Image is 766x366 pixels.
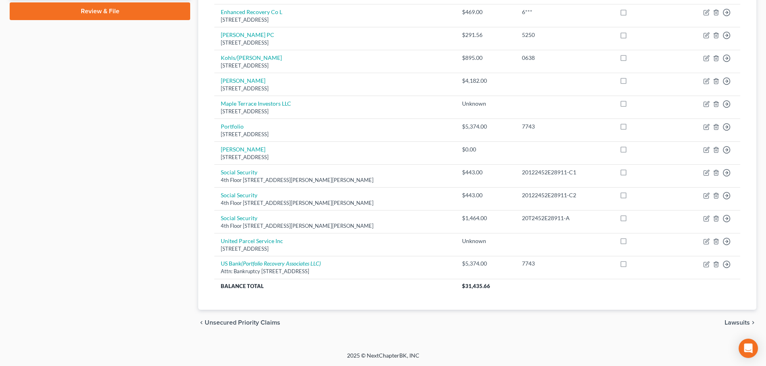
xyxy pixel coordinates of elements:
[221,108,449,115] div: [STREET_ADDRESS]
[221,260,321,267] a: US Bank(Portfolio Recovery Associates LLC)
[221,16,449,24] div: [STREET_ADDRESS]
[221,54,282,61] a: Kohls/[PERSON_NAME]
[221,199,449,207] div: 4th Floor [STREET_ADDRESS][PERSON_NAME][PERSON_NAME]
[522,31,607,39] div: 5250
[462,283,490,289] span: $31,435.66
[462,214,509,222] div: $1,464.00
[221,39,449,47] div: [STREET_ADDRESS]
[221,176,449,184] div: 4th Floor [STREET_ADDRESS][PERSON_NAME][PERSON_NAME]
[221,169,257,176] a: Social Security
[462,31,509,39] div: $291.56
[221,215,257,221] a: Social Security
[198,319,205,326] i: chevron_left
[462,260,509,268] div: $5,374.00
[522,191,607,199] div: 20122452E28911-C2
[462,8,509,16] div: $469.00
[750,319,756,326] i: chevron_right
[462,191,509,199] div: $443.00
[462,168,509,176] div: $443.00
[221,77,265,84] a: [PERSON_NAME]
[214,279,456,293] th: Balance Total
[221,62,449,70] div: [STREET_ADDRESS]
[221,192,257,198] a: Social Security
[221,153,449,161] div: [STREET_ADDRESS]
[221,222,449,230] div: 4th Floor [STREET_ADDRESS][PERSON_NAME][PERSON_NAME]
[522,260,607,268] div: 7743
[462,123,509,131] div: $5,374.00
[725,319,756,326] button: Lawsuits chevron_right
[198,319,280,326] button: chevron_left Unsecured Priority Claims
[522,214,607,222] div: 20T2452E28911-A
[221,31,274,38] a: [PERSON_NAME] PC
[522,54,607,62] div: 0638
[462,237,509,245] div: Unknown
[221,123,244,130] a: Portfolio
[522,168,607,176] div: 20122452E28911-C1
[221,100,291,107] a: Maple Terrace Investors LLC
[221,268,449,275] div: Attn: Bankruptcy [STREET_ADDRESS]
[154,352,612,366] div: 2025 © NextChapterBK, INC
[462,54,509,62] div: $895.00
[10,2,190,20] a: Review & File
[739,339,758,358] div: Open Intercom Messenger
[462,77,509,85] div: $4,182.00
[221,146,265,153] a: [PERSON_NAME]
[221,245,449,253] div: [STREET_ADDRESS]
[205,319,280,326] span: Unsecured Priority Claims
[221,237,283,244] a: United Parcel Service Inc
[221,131,449,138] div: [STREET_ADDRESS]
[462,145,509,153] div: $0.00
[522,123,607,131] div: 7743
[221,85,449,92] div: [STREET_ADDRESS]
[221,8,282,15] a: Enhanced Recovery Co L
[462,100,509,108] div: Unknown
[725,319,750,326] span: Lawsuits
[241,260,321,267] i: (Portfolio Recovery Associates LLC)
